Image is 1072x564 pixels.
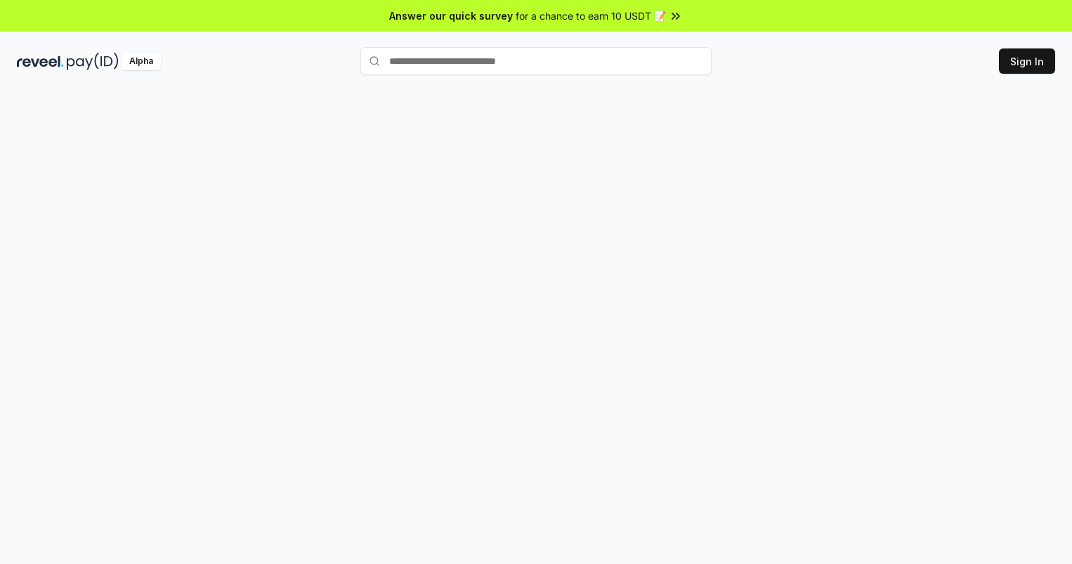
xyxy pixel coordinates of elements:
img: pay_id [67,53,119,70]
div: Alpha [122,53,161,70]
button: Sign In [999,48,1055,74]
img: reveel_dark [17,53,64,70]
span: for a chance to earn 10 USDT 📝 [516,8,666,23]
span: Answer our quick survey [389,8,513,23]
